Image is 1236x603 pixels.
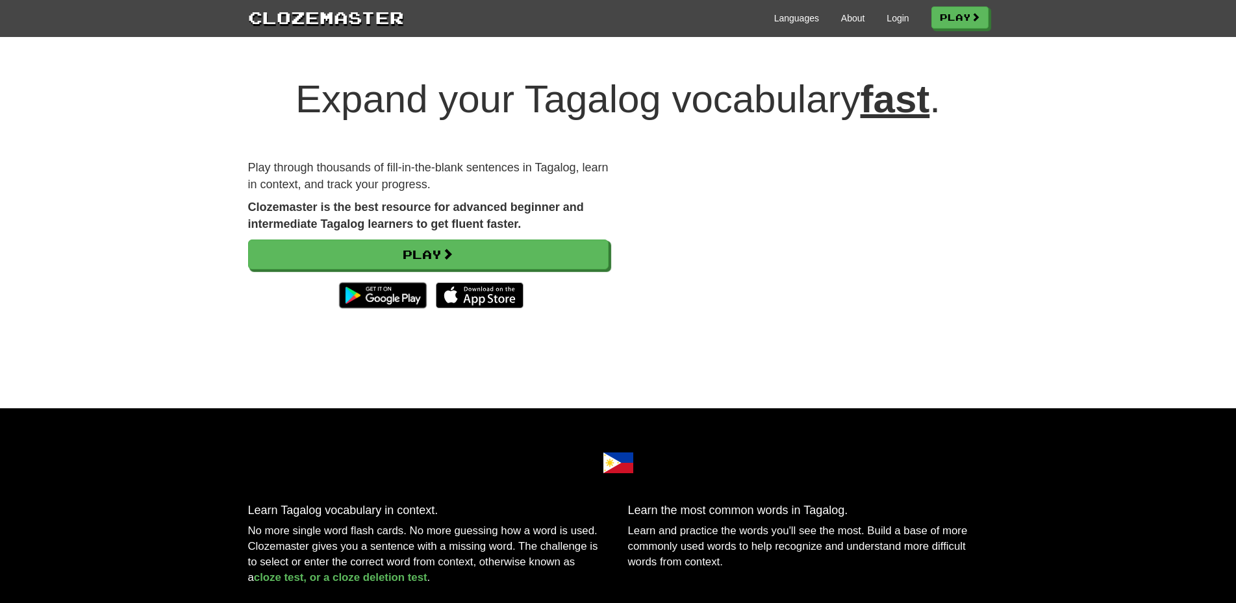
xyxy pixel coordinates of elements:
[248,240,609,269] a: Play
[248,5,404,29] a: Clozemaster
[248,504,609,517] h3: Learn Tagalog vocabulary in context.
[628,523,989,570] p: Learn and practice the words you'll see the most. Build a base of more commonly used words to hel...
[333,276,433,315] img: Get it on Google Play
[861,77,930,121] u: fast
[774,12,819,25] a: Languages
[841,12,865,25] a: About
[248,160,609,193] p: Play through thousands of fill-in-the-blank sentences in Tagalog, learn in context, and track you...
[628,504,989,517] h3: Learn the most common words in Tagalog.
[254,571,427,584] a: cloze test, or a cloze deletion test
[931,6,989,29] a: Play
[436,282,523,308] img: Download_on_the_App_Store_Badge_US-UK_135x40-25178aeef6eb6b83b96f5f2d004eda3bffbb37122de64afbaef7...
[248,523,609,585] p: No more single word flash cards. No more guessing how a word is used. Clozemaster gives you a sen...
[248,78,989,121] h1: Expand your Tagalog vocabulary .
[887,12,909,25] a: Login
[248,201,584,230] strong: Clozemaster is the best resource for advanced beginner and intermediate Tagalog learners to get f...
